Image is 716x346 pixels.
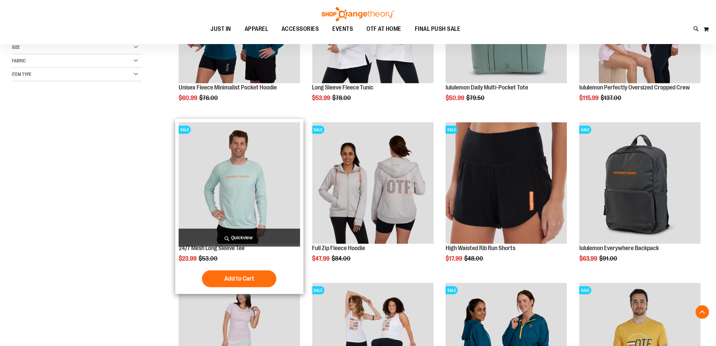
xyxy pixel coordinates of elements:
[442,119,570,279] div: product
[312,245,365,251] a: Full Zip Fleece Hoodie
[224,275,254,282] span: Add to Cart
[333,21,353,37] span: EVENTS
[312,95,332,101] span: $53.99
[179,126,191,134] span: SALE
[601,95,623,101] span: $137.00
[600,255,619,262] span: $91.00
[579,126,591,134] span: SALE
[179,229,300,247] a: Quickview
[466,95,486,101] span: $79.50
[446,126,458,134] span: SALE
[245,21,268,37] span: APPAREL
[446,122,567,244] img: High Waisted Rib Run Shorts
[309,119,437,279] div: product
[326,21,360,37] a: EVENTS
[179,245,245,251] a: 24/7 Mesh Long Sleeve Tee
[282,21,319,37] span: ACCESSORIES
[179,122,300,244] img: Main Image of 1457095
[175,119,304,294] div: product
[408,21,467,37] a: FINAL PUSH SALE
[446,95,465,101] span: $50.99
[446,84,528,91] a: lululemon Daily Multi-Pocket Tote
[321,7,395,21] img: Shop Orangetheory
[333,95,352,101] span: $78.00
[312,122,434,245] a: Main Image of 1457091SALE
[312,255,331,262] span: $47.99
[446,122,567,245] a: High Waisted Rib Run ShortsSALE
[12,72,31,77] span: Item Type
[204,21,238,37] a: JUST IN
[464,255,484,262] span: $48.00
[12,44,20,50] span: Size
[199,255,219,262] span: $53.00
[210,21,231,37] span: JUST IN
[579,84,690,91] a: lululemon Perfectly Oversized Cropped Crew
[579,95,600,101] span: $115.99
[312,122,434,244] img: Main Image of 1457091
[446,245,515,251] a: High Waisted Rib Run Shorts
[179,122,300,245] a: Main Image of 1457095SALE
[576,119,704,279] div: product
[12,58,26,63] span: Fabric
[367,21,402,37] span: OTF AT HOME
[202,270,276,287] button: Add to Cart
[312,84,374,91] a: Long Sleeve Fleece Tunic
[179,255,198,262] span: $23.99
[275,21,326,37] a: ACCESSORIES
[579,255,599,262] span: $63.99
[179,95,198,101] span: $60.99
[446,255,463,262] span: $17.99
[579,245,659,251] a: lululemon Everywhere Backpack
[238,21,275,37] a: APPAREL
[579,122,701,245] a: lululemon Everywhere BackpackSALE
[332,255,352,262] span: $84.00
[312,126,325,134] span: SALE
[415,21,461,37] span: FINAL PUSH SALE
[579,286,591,294] span: SALE
[199,95,219,101] span: $76.00
[579,122,701,244] img: lululemon Everywhere Backpack
[360,21,408,37] a: OTF AT HOME
[696,305,709,319] button: Back To Top
[312,286,325,294] span: SALE
[446,286,458,294] span: SALE
[179,84,277,91] a: Unisex Fleece Minimalist Pocket Hoodie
